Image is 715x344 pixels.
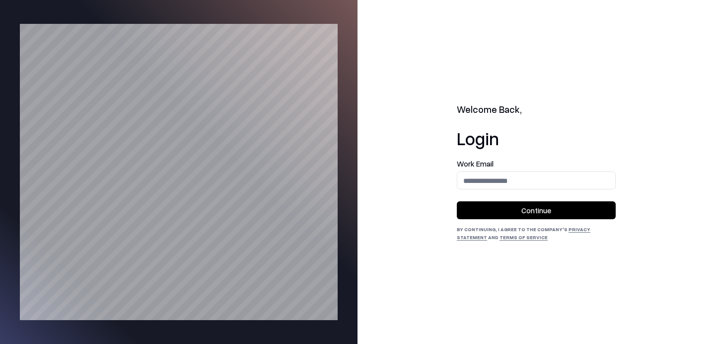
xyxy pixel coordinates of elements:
h1: Login [457,128,616,148]
label: Work Email [457,160,616,168]
a: Terms of Service [500,234,548,240]
h2: Welcome Back, [457,103,616,117]
div: By continuing, I agree to the Company's and [457,225,616,241]
button: Continue [457,201,616,219]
